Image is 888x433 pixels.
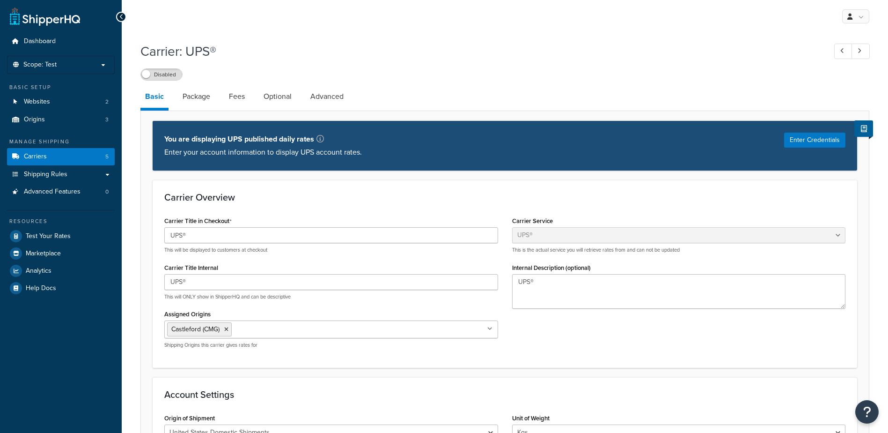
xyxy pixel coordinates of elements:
a: Websites2 [7,93,115,111]
span: 2 [105,98,109,106]
p: This will be displayed to customers at checkout [164,246,498,254]
a: Dashboard [7,33,115,50]
span: Carriers [24,153,47,161]
a: Package [178,85,215,108]
button: Enter Credentials [784,133,845,148]
a: Marketplace [7,245,115,262]
span: Marketplace [26,250,61,258]
label: Carrier Title in Checkout [164,217,232,225]
li: Carriers [7,148,115,165]
a: Next Record [851,44,870,59]
div: Manage Shipping [7,138,115,146]
label: Internal Description (optional) [512,264,591,271]
span: Analytics [26,267,51,275]
a: Optional [259,85,296,108]
p: You are displaying UPS published daily rates [164,133,362,146]
p: Enter your account information to display UPS account rates. [164,146,362,159]
span: Dashboard [24,37,56,45]
label: Assigned Origins [164,311,211,318]
div: Basic Setup [7,83,115,91]
a: Help Docs [7,280,115,297]
div: Resources [7,217,115,225]
label: Unit of Weight [512,415,550,422]
span: Advanced Features [24,188,81,196]
span: Websites [24,98,50,106]
button: Open Resource Center [855,400,879,424]
li: Origins [7,111,115,128]
label: Origin of Shipment [164,415,215,422]
li: Advanced Features [7,183,115,201]
a: Origins3 [7,111,115,128]
textarea: UPS® [512,274,846,309]
h3: Carrier Overview [164,192,845,202]
a: Test Your Rates [7,228,115,245]
a: Analytics [7,262,115,279]
a: Basic [140,85,169,111]
span: Scope: Test [23,61,57,69]
span: Castleford (CMG) [171,324,220,334]
p: This is the actual service you will retrieve rates from and can not be updated [512,246,846,254]
h1: Carrier: UPS® [140,42,817,60]
button: Show Help Docs [854,120,873,137]
span: 5 [105,153,109,161]
span: Origins [24,116,45,124]
span: 0 [105,188,109,196]
span: 3 [105,116,109,124]
span: Help Docs [26,284,56,292]
a: Previous Record [834,44,852,59]
label: Carrier Service [512,217,553,224]
a: Advanced Features0 [7,183,115,201]
p: This will ONLY show in ShipperHQ and can be descriptive [164,293,498,300]
a: Carriers5 [7,148,115,165]
label: Carrier Title Internal [164,264,218,271]
label: Disabled [141,69,182,80]
li: Websites [7,93,115,111]
span: Shipping Rules [24,171,67,179]
h3: Account Settings [164,389,845,400]
a: Advanced [306,85,348,108]
a: Shipping Rules [7,166,115,183]
span: Test Your Rates [26,232,71,240]
a: Fees [224,85,250,108]
p: Shipping Origins this carrier gives rates for [164,342,498,349]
